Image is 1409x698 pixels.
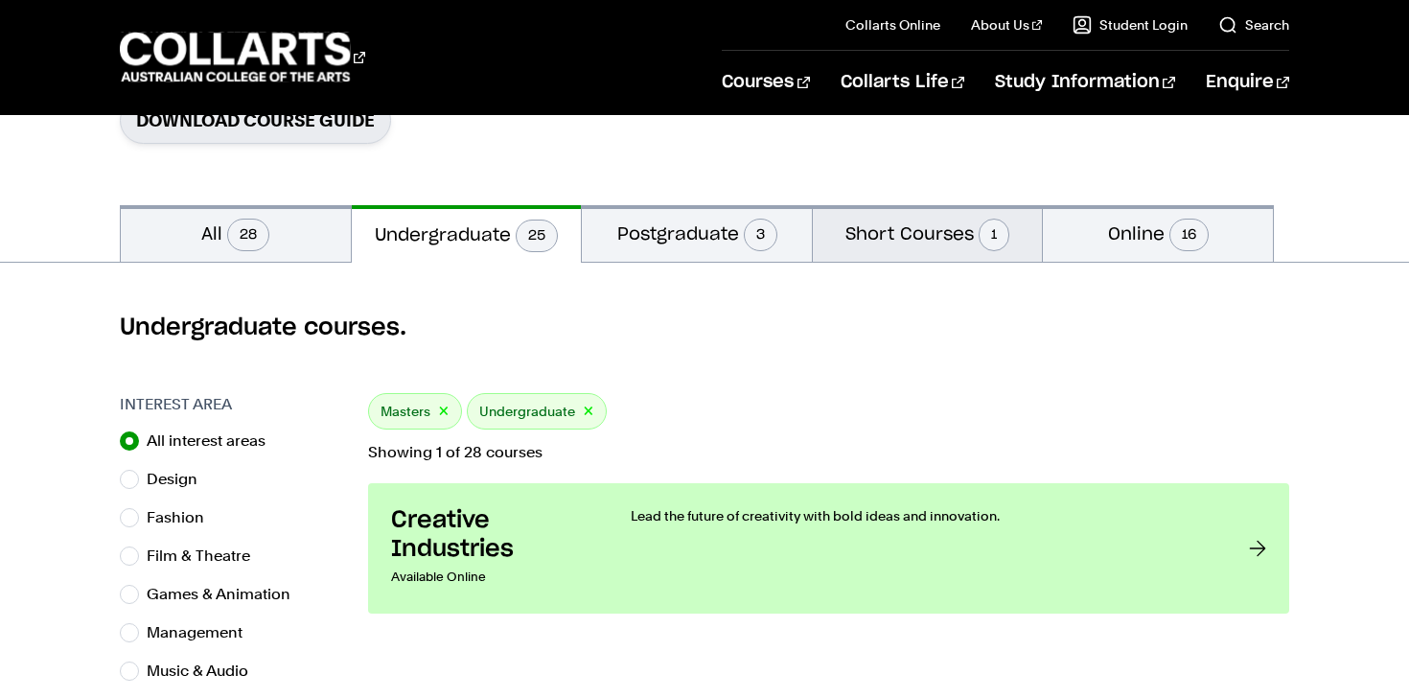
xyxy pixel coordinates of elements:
button: All28 [121,205,351,262]
a: Search [1218,15,1289,35]
a: Download Course Guide [120,97,391,144]
span: 1 [979,219,1009,251]
label: Management [147,619,258,646]
span: 3 [744,219,777,251]
div: Go to homepage [120,30,365,84]
h3: Creative Industries [391,506,592,564]
a: Courses [722,51,809,114]
div: Undergraduate [467,393,607,430]
a: Enquire [1206,51,1289,114]
span: 28 [227,219,269,251]
span: 16 [1169,219,1209,251]
button: × [583,401,594,423]
label: Fashion [147,504,219,531]
label: Games & Animation [147,581,306,608]
p: Lead the future of creativity with bold ideas and innovation. [631,506,1211,525]
a: Student Login [1073,15,1188,35]
a: Collarts Life [841,51,964,114]
p: Available Online [391,564,592,591]
div: Masters [368,393,462,430]
a: Study Information [995,51,1175,114]
a: Collarts Online [845,15,940,35]
a: Creative Industries Available Online Lead the future of creativity with bold ideas and innovation. [368,483,1289,614]
p: Showing 1 of 28 courses [368,445,1289,460]
label: Film & Theatre [147,543,266,570]
h3: Interest Area [120,393,349,416]
a: About Us [971,15,1042,35]
button: Undergraduate25 [352,205,582,263]
label: All interest areas [147,428,281,454]
h2: Undergraduate courses. [120,313,1289,343]
label: Music & Audio [147,658,264,685]
button: Short Courses1 [813,205,1043,262]
span: 25 [516,220,558,252]
button: × [438,401,450,423]
button: Online16 [1043,205,1273,262]
button: Postgraduate3 [582,205,812,262]
label: Design [147,466,213,493]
